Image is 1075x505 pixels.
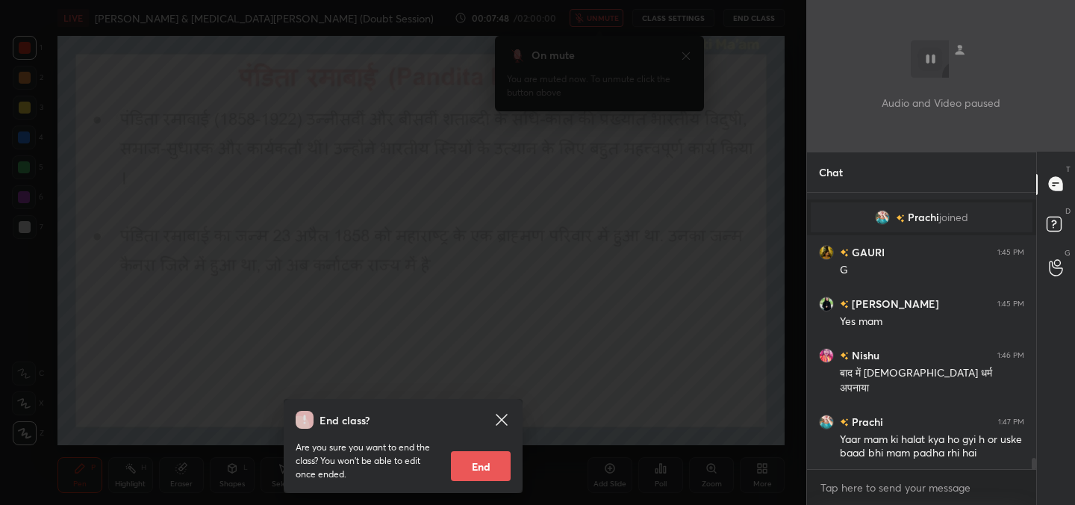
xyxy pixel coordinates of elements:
[997,299,1024,308] div: 1:45 PM
[875,210,890,225] img: e52a9cd3aba84be8a1a8dddb59bb402c.jpg
[840,249,849,257] img: no-rating-badge.077c3623.svg
[840,418,849,427] img: no-rating-badge.077c3623.svg
[819,244,834,259] img: c59e9386a62341a0b021573a49d8bce9.jpg
[840,315,1024,329] div: Yes mam
[1065,247,1071,258] p: G
[451,451,511,481] button: End
[998,417,1024,426] div: 1:47 PM
[840,381,1024,396] div: अपनाया
[997,247,1024,256] div: 1:45 PM
[819,296,834,311] img: 3891554a1dbd4282b2b32de72777b3b9.jpg
[939,211,968,223] span: joined
[849,347,879,363] h6: Nishu
[896,214,905,222] img: no-rating-badge.077c3623.svg
[296,441,439,481] p: Are you sure you want to end the class? You won’t be able to edit once ended.
[1065,205,1071,217] p: D
[840,352,849,360] img: no-rating-badge.077c3623.svg
[997,350,1024,359] div: 1:46 PM
[849,414,883,430] h6: Prachi
[840,263,1024,278] div: G
[849,244,885,260] h6: GAURI
[807,193,1036,470] div: grid
[908,211,939,223] span: Prachi
[819,414,834,429] img: e52a9cd3aba84be8a1a8dddb59bb402c.jpg
[819,347,834,362] img: c4b42b3234e144eea503351f08f9c20e.jpg
[849,296,939,312] h6: [PERSON_NAME]
[840,433,1024,461] div: Yaar mam ki halat kya ho gyi h or uske baad bhi mam padha rhi hai
[1066,164,1071,175] p: T
[882,95,1000,111] p: Audio and Video paused
[320,412,370,428] h4: End class?
[840,300,849,309] img: no-rating-badge.077c3623.svg
[840,366,1024,381] div: बाद में [DEMOGRAPHIC_DATA] धर्म
[807,152,855,192] p: Chat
